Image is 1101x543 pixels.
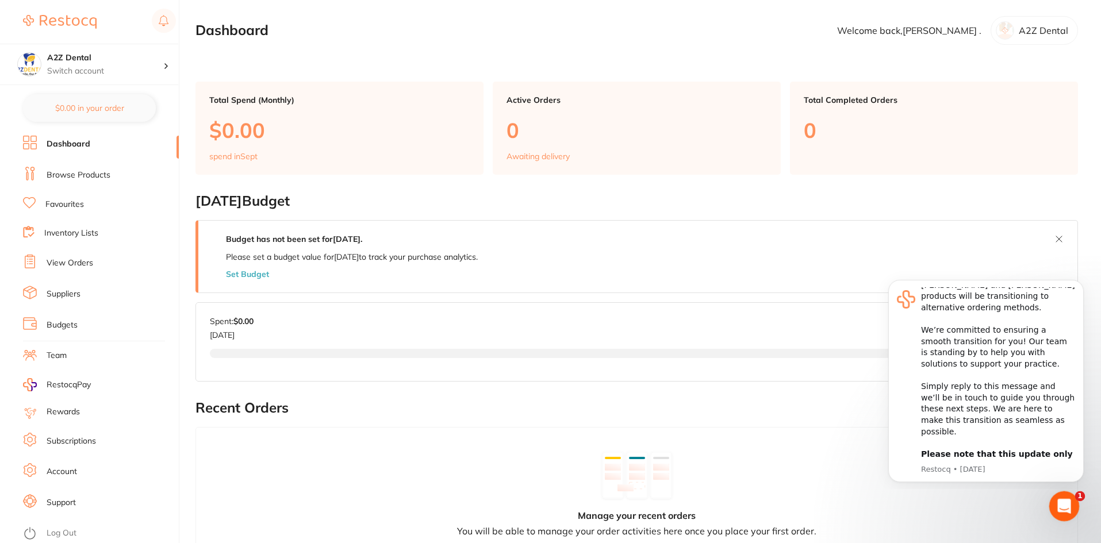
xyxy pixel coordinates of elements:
iframe: Intercom live chat [1049,491,1080,522]
b: Please note that this update only applies to practices with one - two locations. Let us know if y... [50,180,202,223]
p: 0 [804,118,1064,142]
a: Log Out [47,527,76,539]
p: Welcome back, [PERSON_NAME] . [837,25,981,36]
p: Active Orders [507,95,767,105]
button: Log Out [23,525,175,543]
a: Rewards [47,406,80,418]
a: Total Spend (Monthly)$0.00spend inSept [195,82,484,175]
p: Switch account [47,66,163,77]
a: View Orders [47,257,93,269]
p: Spent: [210,317,254,326]
button: Set Budget [226,269,269,279]
p: Total Spend (Monthly) [209,95,470,105]
a: Team [47,350,67,361]
p: $0.00 [209,118,470,142]
iframe: Intercom notifications message [871,269,1101,489]
p: A2Z Dental [1019,25,1068,36]
a: Restocq Logo [23,9,97,35]
a: Total Completed Orders0 [790,82,1078,175]
p: Awaiting delivery [507,152,570,161]
span: 1 [1075,491,1085,502]
a: Subscriptions [47,436,96,447]
p: You will be able to manage your order activities here once you place your first order. [457,526,816,536]
a: Support [47,497,76,509]
p: spend in Sept [209,152,258,161]
p: 0 [507,118,767,142]
img: RestocqPay [23,378,37,391]
h2: Recent Orders [195,400,1078,416]
h4: A2Z Dental [47,52,163,64]
a: Dashboard [47,138,90,150]
h2: Dashboard [195,22,268,38]
a: Budgets [47,319,78,331]
p: Please set a budget value for [DATE] to track your purchase analytics. [226,252,478,261]
p: [DATE] [210,326,254,340]
a: Active Orders0Awaiting delivery [493,82,781,175]
p: Message from Restocq, sent 2d ago [50,195,204,205]
a: RestocqPay [23,378,91,391]
p: Total Completed Orders [804,95,1064,105]
h4: Manage your recent orders [578,510,696,521]
strong: Budget has not been set for [DATE] . [226,234,362,244]
strong: $0.00 [233,316,254,326]
h2: [DATE] Budget [195,193,1078,209]
a: Favourites [45,199,84,210]
a: Browse Products [47,170,110,181]
img: A2Z Dental [18,53,41,76]
span: RestocqPay [47,379,91,391]
a: Account [47,466,77,477]
a: Inventory Lists [44,228,98,239]
a: Suppliers [47,288,80,300]
button: $0.00 in your order [23,94,156,122]
img: Restocq Logo [23,15,97,29]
